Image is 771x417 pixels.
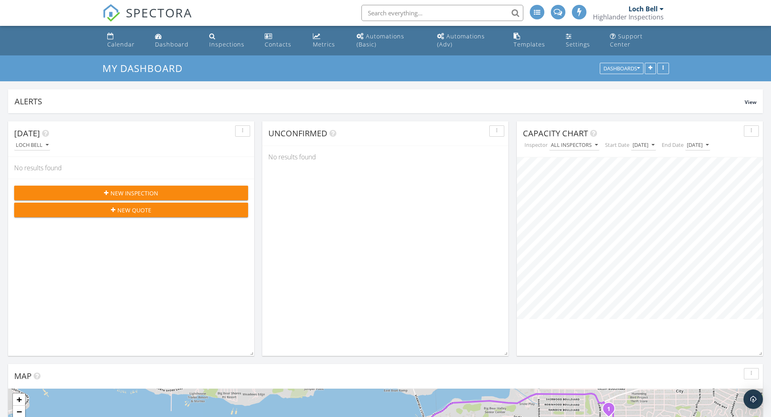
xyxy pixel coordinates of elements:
[353,29,427,52] a: Automations (Basic)
[102,61,189,75] a: My Dashboard
[107,40,135,48] div: Calendar
[209,40,244,48] div: Inspections
[102,4,120,22] img: The Best Home Inspection Software - Spectora
[434,29,503,52] a: Automations (Advanced)
[687,142,709,148] div: [DATE]
[563,29,601,52] a: Settings
[126,4,192,21] span: SPECTORA
[152,29,200,52] a: Dashboard
[16,142,49,148] div: Loch Bell
[361,5,523,21] input: Search everything...
[110,189,158,197] span: New Inspection
[268,128,327,139] span: Unconfirmed
[549,140,599,151] button: All Inspectors
[155,40,189,48] div: Dashboard
[8,157,254,179] div: No results found
[357,32,404,48] div: Automations (Basic)
[14,128,40,139] span: [DATE]
[633,142,654,148] div: [DATE]
[523,140,549,150] label: Inspector
[607,29,667,52] a: Support Center
[265,40,291,48] div: Contacts
[551,142,598,148] div: All Inspectors
[743,389,763,409] div: Open Intercom Messenger
[262,146,508,168] div: No results found
[603,66,640,72] div: Dashboards
[14,140,50,151] button: Loch Bell
[685,140,710,151] button: [DATE]
[14,370,32,381] span: Map
[104,29,145,52] a: Calendar
[117,206,151,214] span: New Quote
[206,29,255,52] a: Inspections
[603,140,631,150] label: Start Date
[102,11,192,28] a: SPECTORA
[313,40,335,48] div: Metrics
[310,29,347,52] a: Metrics
[437,32,485,48] div: Automations (Adv)
[609,409,614,413] div: 618 Sugarloaf Blvd , Big Bear, CA 92314
[610,32,643,48] div: Support Center
[600,63,644,74] button: Dashboards
[14,203,248,217] button: New Quote
[566,40,590,48] div: Settings
[629,5,658,13] div: Loch Bell
[510,29,556,52] a: Templates
[523,128,588,139] span: Capacity Chart
[261,29,303,52] a: Contacts
[15,96,745,107] div: Alerts
[593,13,664,21] div: Highlander Inspections
[514,40,545,48] div: Templates
[745,99,756,106] span: View
[660,140,685,150] label: End Date
[607,406,610,412] i: 1
[631,140,656,151] button: [DATE]
[14,186,248,200] button: New Inspection
[13,394,25,406] a: Zoom in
